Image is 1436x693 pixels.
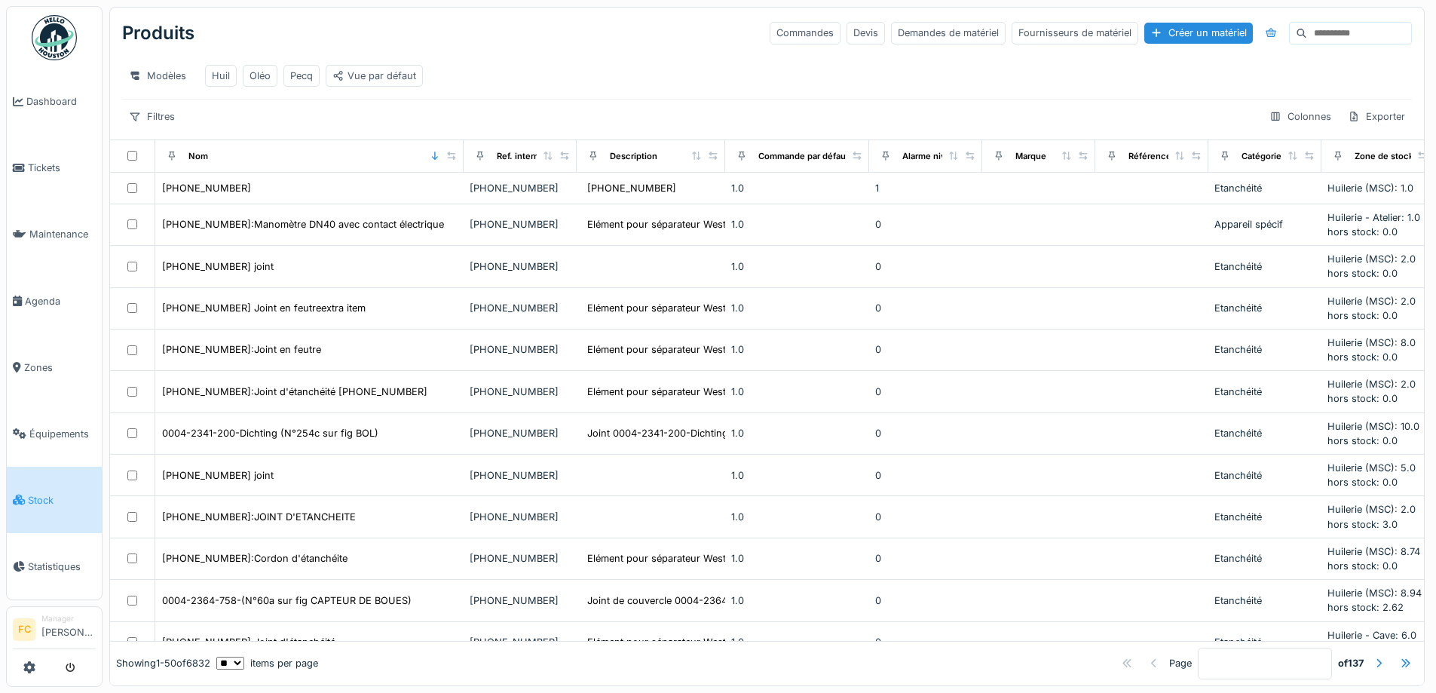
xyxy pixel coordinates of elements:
div: [PHONE_NUMBER] [470,385,571,399]
span: Huilerie - Cave: 6.0 [1327,630,1416,641]
div: Etanchéité [1214,426,1315,440]
div: 0 [875,468,976,483]
span: Huilerie - Atelier: 1.0 [1327,212,1420,223]
span: Stock [28,493,96,507]
div: Marque [1015,150,1046,163]
a: Maintenance [7,201,102,268]
div: [PHONE_NUMBER]:Cordon d'étanchéite [162,551,348,566]
span: Huilerie (MSC): 5.0 [1327,462,1416,474]
div: Oléo [250,69,271,83]
div: Elément pour séparateur Westfalia type RSA 60-0... [587,385,824,399]
div: [PHONE_NUMBER] joint [162,259,274,274]
div: 1.0 [731,342,863,357]
div: [PHONE_NUMBER] [470,551,571,566]
div: 1 [875,181,976,195]
span: Huilerie (MSC): 8.94 [1327,587,1422,599]
span: Huilerie (MSC): 2.0 [1327,504,1416,515]
div: [PHONE_NUMBER]:Joint en feutre [162,342,321,357]
div: 1.0 [731,259,863,274]
div: Pecq [290,69,313,83]
a: Tickets [7,135,102,201]
div: Nom [188,150,208,163]
div: 1.0 [731,181,863,195]
div: Etanchéité [1214,468,1315,483]
span: Huilerie (MSC): 8.0 [1327,337,1416,348]
div: Colonnes [1263,106,1338,127]
div: [PHONE_NUMBER] [470,301,571,315]
div: Elément pour séparateur Westfalia type RSA 60-0... [587,551,824,566]
div: [PHONE_NUMBER] [470,510,571,524]
div: Devis [847,22,885,44]
div: Exporter [1341,106,1412,127]
div: Catégorie [1242,150,1281,163]
div: Page [1169,656,1192,670]
a: Équipements [7,400,102,467]
div: [PHONE_NUMBER] [470,635,571,649]
div: 1.0 [731,301,863,315]
span: Maintenance [29,227,96,241]
span: Zones [24,360,96,375]
span: hors stock: 0.0 [1327,268,1398,279]
div: [PHONE_NUMBER] [587,181,676,195]
a: Agenda [7,268,102,334]
li: FC [13,618,35,641]
div: Huil [212,69,230,83]
div: Elément pour séparateur Westfalia type RSA 60-0... [587,635,824,649]
div: Ref. interne [497,150,544,163]
div: 0004-2364-758-(N°60a sur fig CAPTEUR DE BOUES) [162,593,412,608]
div: 0 [875,510,976,524]
div: [PHONE_NUMBER] Joint d'étanchéité [162,635,335,649]
span: Agenda [25,294,96,308]
div: Appareil spécif [1214,217,1315,232]
div: 0 [875,426,976,440]
div: Etanchéité [1214,181,1315,195]
div: Showing 1 - 50 of 6832 [116,656,210,670]
div: 1.0 [731,217,863,232]
strong: of 137 [1338,656,1364,670]
div: [PHONE_NUMBER] [470,468,571,483]
div: 0 [875,342,976,357]
div: [PHONE_NUMBER] Joint en feutreextra item [162,301,366,315]
div: Zone de stockage [1355,150,1428,163]
div: [PHONE_NUMBER] [470,259,571,274]
div: Demandes de matériel [891,22,1006,44]
div: 0004-2341-200-Dichting (N°254c sur fig BOL) [162,426,378,440]
div: Joint de couvercle 0004-2364-758-Dichtsnoer 2,62 m [587,593,839,608]
div: 1.0 [731,426,863,440]
div: Elément pour séparateur Westfalia type RSA 60-0... [587,301,824,315]
div: Produits [122,14,194,53]
div: [PHONE_NUMBER] [470,217,571,232]
div: 0 [875,593,976,608]
div: 0 [875,259,976,274]
span: Huilerie (MSC): 10.0 [1327,421,1419,432]
span: Équipements [29,427,96,441]
a: Stock [7,467,102,533]
div: [PHONE_NUMBER] [470,181,571,195]
div: Etanchéité [1214,385,1315,399]
div: Etanchéité [1214,510,1315,524]
div: Filtres [122,106,182,127]
span: hors stock: 3.0 [1327,519,1398,530]
a: Zones [7,334,102,400]
div: Joint 0004-2341-200-Dichting (N°254c sur fig BOL) [587,426,829,440]
span: Huilerie (MSC): 2.0 [1327,296,1416,307]
span: hors stock: 0.0 [1327,351,1398,363]
span: Huilerie (MSC): 8.74 [1327,546,1420,557]
div: Etanchéité [1214,259,1315,274]
span: Statistiques [28,560,96,574]
div: 1.0 [731,385,863,399]
div: [PHONE_NUMBER] [470,342,571,357]
div: Alarme niveau bas [902,150,978,163]
span: Huilerie (MSC): 1.0 [1327,182,1413,194]
div: 1.0 [731,551,863,566]
img: Badge_color-CXgf-gQk.svg [32,15,77,60]
div: Elément pour séparateur Westfalia type RSA 60-0... [587,217,824,232]
div: Commande par défaut [758,150,849,163]
span: hors stock: 0.0 [1327,560,1398,572]
span: hors stock: 0.0 [1327,226,1398,238]
span: hors stock: 0.0 [1327,477,1398,488]
div: [PHONE_NUMBER] [470,593,571,608]
div: Commandes [770,22,840,44]
span: Huilerie (MSC): 2.0 [1327,379,1416,390]
li: [PERSON_NAME] [41,613,96,645]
